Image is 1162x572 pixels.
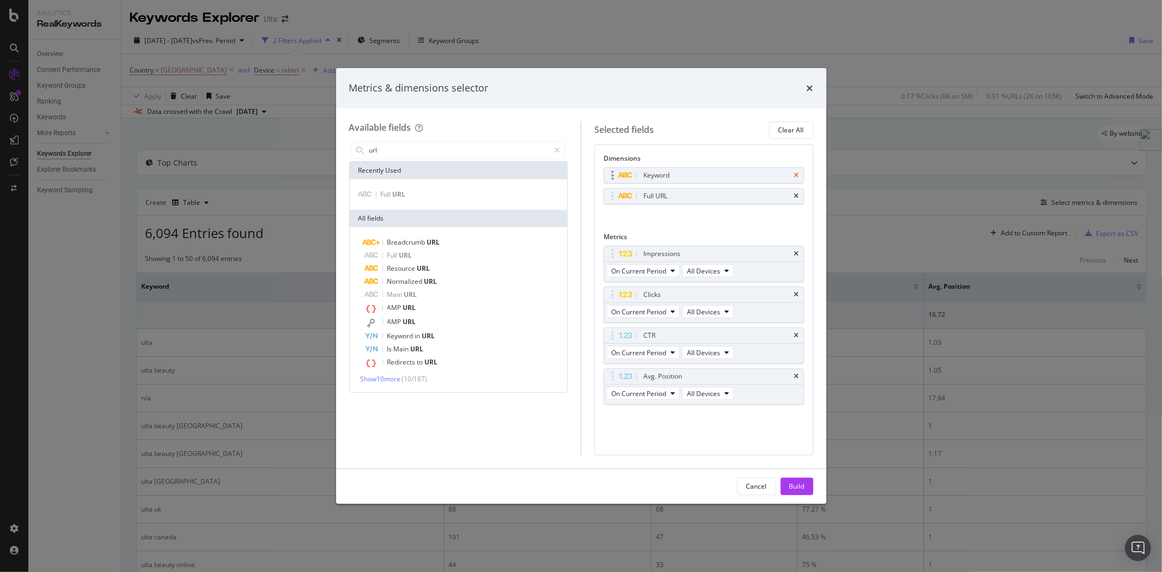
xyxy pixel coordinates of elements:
[387,331,415,340] span: Keyword
[794,172,799,179] div: times
[387,290,404,299] span: Main
[687,389,720,398] span: All Devices
[606,346,680,359] button: On Current Period
[604,246,804,282] div: ImpressionstimesOn Current PeriodAll Devices
[794,291,799,298] div: times
[594,124,654,136] div: Selected fields
[778,125,804,135] div: Clear All
[403,303,416,312] span: URL
[349,121,411,133] div: Available fields
[411,344,424,354] span: URL
[404,290,417,299] span: URL
[682,264,734,277] button: All Devices
[794,373,799,380] div: times
[424,277,437,286] span: URL
[422,331,435,340] span: URL
[687,307,720,317] span: All Devices
[643,170,670,181] div: Keyword
[394,344,411,354] span: Main
[606,264,680,277] button: On Current Period
[604,167,804,184] div: Keywordtimes
[682,346,734,359] button: All Devices
[687,348,720,357] span: All Devices
[427,238,440,247] span: URL
[402,374,428,384] span: ( 10 / 187 )
[403,317,416,326] span: URL
[682,387,734,400] button: All Devices
[794,193,799,199] div: times
[604,327,804,364] div: CTRtimesOn Current PeriodAll Devices
[682,305,734,318] button: All Devices
[387,317,403,326] span: AMP
[643,371,682,382] div: Avg. Position
[336,68,826,504] div: modal
[350,162,568,179] div: Recently Used
[643,248,680,259] div: Impressions
[604,232,804,246] div: Metrics
[361,374,401,384] span: Show 10 more
[425,357,438,367] span: URL
[789,482,805,491] div: Build
[807,81,813,95] div: times
[781,478,813,495] button: Build
[643,330,655,341] div: CTR
[381,190,393,199] span: Full
[417,357,425,367] span: to
[387,264,417,273] span: Resource
[349,81,489,95] div: Metrics & dimensions selector
[606,387,680,400] button: On Current Period
[415,331,422,340] span: in
[687,266,720,276] span: All Devices
[387,277,424,286] span: Normalized
[393,190,406,199] span: URL
[604,368,804,405] div: Avg. PositiontimesOn Current PeriodAll Devices
[387,344,394,354] span: Is
[604,188,804,204] div: Full URLtimes
[417,264,430,273] span: URL
[606,305,680,318] button: On Current Period
[643,191,667,202] div: Full URL
[611,307,666,317] span: On Current Period
[794,251,799,257] div: times
[387,238,427,247] span: Breadcrumb
[611,348,666,357] span: On Current Period
[737,478,776,495] button: Cancel
[643,289,661,300] div: Clicks
[769,121,813,139] button: Clear All
[399,251,412,260] span: URL
[387,357,417,367] span: Redirects
[746,482,767,491] div: Cancel
[611,389,666,398] span: On Current Period
[368,142,550,159] input: Search by field name
[387,251,399,260] span: Full
[794,332,799,339] div: times
[611,266,666,276] span: On Current Period
[387,303,403,312] span: AMP
[604,287,804,323] div: ClickstimesOn Current PeriodAll Devices
[604,154,804,167] div: Dimensions
[1125,535,1151,561] div: Open Intercom Messenger
[350,210,568,227] div: All fields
